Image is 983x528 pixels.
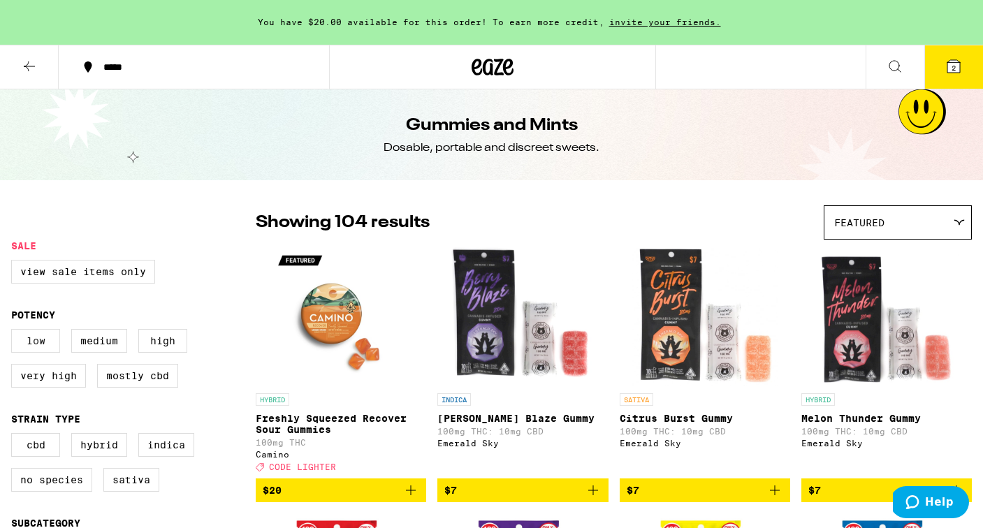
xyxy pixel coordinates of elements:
[801,247,972,478] a: Open page for Melon Thunder Gummy from Emerald Sky
[138,329,187,353] label: High
[138,433,194,457] label: Indica
[437,427,608,436] p: 100mg THC: 10mg CBD
[11,260,155,284] label: View Sale Items Only
[269,462,336,471] span: CODE LIGHTER
[801,478,972,502] button: Add to bag
[437,393,471,406] p: INDICA
[620,247,790,478] a: Open page for Citrus Burst Gummy from Emerald Sky
[11,433,60,457] label: CBD
[11,309,55,321] legend: Potency
[620,413,790,424] p: Citrus Burst Gummy
[103,468,159,492] label: Sativa
[271,247,411,386] img: Camino - Freshly Squeezed Recover Sour Gummies
[620,478,790,502] button: Add to bag
[256,393,289,406] p: HYBRID
[71,433,127,457] label: Hybrid
[11,329,60,353] label: Low
[620,439,790,448] div: Emerald Sky
[814,247,959,386] img: Emerald Sky - Melon Thunder Gummy
[11,240,36,251] legend: Sale
[801,427,972,436] p: 100mg THC: 10mg CBD
[256,438,426,447] p: 100mg THC
[444,485,457,496] span: $7
[801,439,972,448] div: Emerald Sky
[263,485,282,496] span: $20
[632,247,778,386] img: Emerald Sky - Citrus Burst Gummy
[258,17,604,27] span: You have $20.00 available for this order! To earn more credit,
[437,247,608,478] a: Open page for Berry Blaze Gummy from Emerald Sky
[256,478,426,502] button: Add to bag
[449,247,597,386] img: Emerald Sky - Berry Blaze Gummy
[11,413,80,425] legend: Strain Type
[924,45,983,89] button: 2
[11,468,92,492] label: No Species
[801,413,972,424] p: Melon Thunder Gummy
[256,413,426,435] p: Freshly Squeezed Recover Sour Gummies
[808,485,821,496] span: $7
[97,364,178,388] label: Mostly CBD
[620,427,790,436] p: 100mg THC: 10mg CBD
[256,211,430,235] p: Showing 104 results
[406,114,578,138] h1: Gummies and Mints
[437,413,608,424] p: [PERSON_NAME] Blaze Gummy
[893,486,969,521] iframe: Opens a widget where you can find more information
[71,329,127,353] label: Medium
[952,64,956,72] span: 2
[437,439,608,448] div: Emerald Sky
[801,393,835,406] p: HYBRID
[620,393,653,406] p: SATIVA
[604,17,726,27] span: invite your friends.
[834,217,884,228] span: Featured
[627,485,639,496] span: $7
[256,450,426,459] div: Camino
[11,364,86,388] label: Very High
[437,478,608,502] button: Add to bag
[384,140,599,156] div: Dosable, portable and discreet sweets.
[256,247,426,478] a: Open page for Freshly Squeezed Recover Sour Gummies from Camino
